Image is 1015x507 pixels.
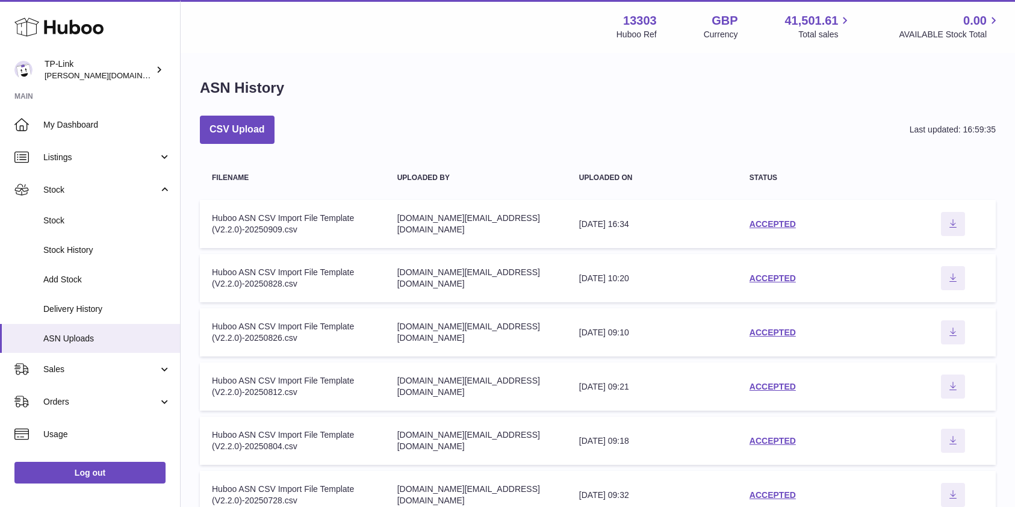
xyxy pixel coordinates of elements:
a: ACCEPTED [750,219,796,229]
button: Download ASN file [941,266,965,290]
a: ACCEPTED [750,328,796,337]
span: Usage [43,429,171,440]
a: ACCEPTED [750,436,796,446]
div: Last updated: 16:59:35 [910,124,996,135]
span: [PERSON_NAME][DOMAIN_NAME][EMAIL_ADDRESS][DOMAIN_NAME] [45,70,304,80]
a: ACCEPTED [750,382,796,391]
div: [DOMAIN_NAME][EMAIL_ADDRESS][DOMAIN_NAME] [397,213,555,235]
span: Listings [43,152,158,163]
div: [DOMAIN_NAME][EMAIL_ADDRESS][DOMAIN_NAME] [397,375,555,398]
div: Huboo ASN CSV Import File Template (V2.2.0)-20250909.csv [212,213,373,235]
span: My Dashboard [43,119,171,131]
div: [DOMAIN_NAME][EMAIL_ADDRESS][DOMAIN_NAME] [397,267,555,290]
a: Log out [14,462,166,484]
div: [DOMAIN_NAME][EMAIL_ADDRESS][DOMAIN_NAME] [397,484,555,506]
th: Uploaded on [567,162,737,194]
img: susie.li@tp-link.com [14,61,33,79]
div: [DATE] 10:20 [579,273,725,284]
div: Huboo ASN CSV Import File Template (V2.2.0)-20250826.csv [212,321,373,344]
a: ACCEPTED [750,490,796,500]
span: 0.00 [963,13,987,29]
th: actions [910,162,996,194]
span: ASN Uploads [43,333,171,344]
div: Huboo ASN CSV Import File Template (V2.2.0)-20250812.csv [212,375,373,398]
a: 41,501.61 Total sales [784,13,852,40]
button: Download ASN file [941,429,965,453]
div: Currency [704,29,738,40]
div: TP-Link [45,58,153,81]
strong: 13303 [623,13,657,29]
div: Huboo Ref [616,29,657,40]
span: AVAILABLE Stock Total [899,29,1001,40]
a: 0.00 AVAILABLE Stock Total [899,13,1001,40]
div: [DATE] 09:21 [579,381,725,393]
div: [DOMAIN_NAME][EMAIL_ADDRESS][DOMAIN_NAME] [397,321,555,344]
span: 41,501.61 [784,13,838,29]
span: Stock History [43,244,171,256]
span: Stock [43,184,158,196]
strong: GBP [712,13,737,29]
div: [DATE] 09:32 [579,490,725,501]
button: Download ASN file [941,212,965,236]
div: [DATE] 16:34 [579,219,725,230]
span: Sales [43,364,158,375]
div: [DATE] 09:18 [579,435,725,447]
th: Uploaded by [385,162,567,194]
button: Download ASN file [941,320,965,344]
th: Status [737,162,910,194]
span: Total sales [798,29,852,40]
div: Huboo ASN CSV Import File Template (V2.2.0)-20250804.csv [212,429,373,452]
div: [DATE] 09:10 [579,327,725,338]
button: Download ASN file [941,375,965,399]
span: Orders [43,396,158,408]
div: Huboo ASN CSV Import File Template (V2.2.0)-20250728.csv [212,484,373,506]
span: Delivery History [43,303,171,315]
th: Filename [200,162,385,194]
div: Huboo ASN CSV Import File Template (V2.2.0)-20250828.csv [212,267,373,290]
button: Download ASN file [941,483,965,507]
button: CSV Upload [200,116,275,144]
div: [DOMAIN_NAME][EMAIL_ADDRESS][DOMAIN_NAME] [397,429,555,452]
a: ACCEPTED [750,273,796,283]
span: Add Stock [43,274,171,285]
span: Stock [43,215,171,226]
h1: ASN History [200,78,284,98]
